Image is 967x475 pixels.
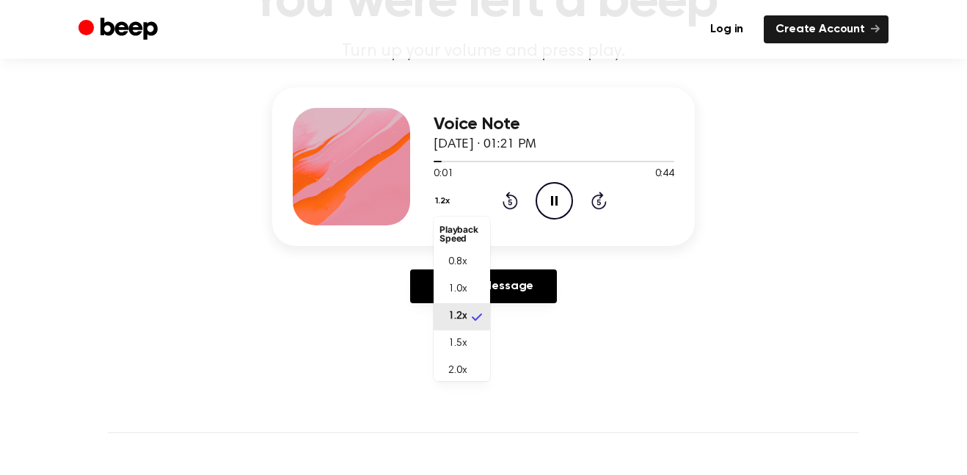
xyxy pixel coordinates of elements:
[410,269,557,303] a: Reply to Message
[434,115,674,134] h3: Voice Note
[434,220,490,249] li: Playback Speed
[448,282,467,297] span: 1.0x
[434,138,536,151] span: [DATE] · 01:21 PM
[764,15,888,43] a: Create Account
[698,15,755,43] a: Log in
[434,167,453,182] span: 0:01
[448,255,467,270] span: 0.8x
[655,167,674,182] span: 0:44
[448,363,467,379] span: 2.0x
[434,189,456,214] button: 1.2x
[434,217,490,381] ul: 1.2x
[448,309,467,324] span: 1.2x
[79,15,161,44] a: Beep
[448,336,467,352] span: 1.5x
